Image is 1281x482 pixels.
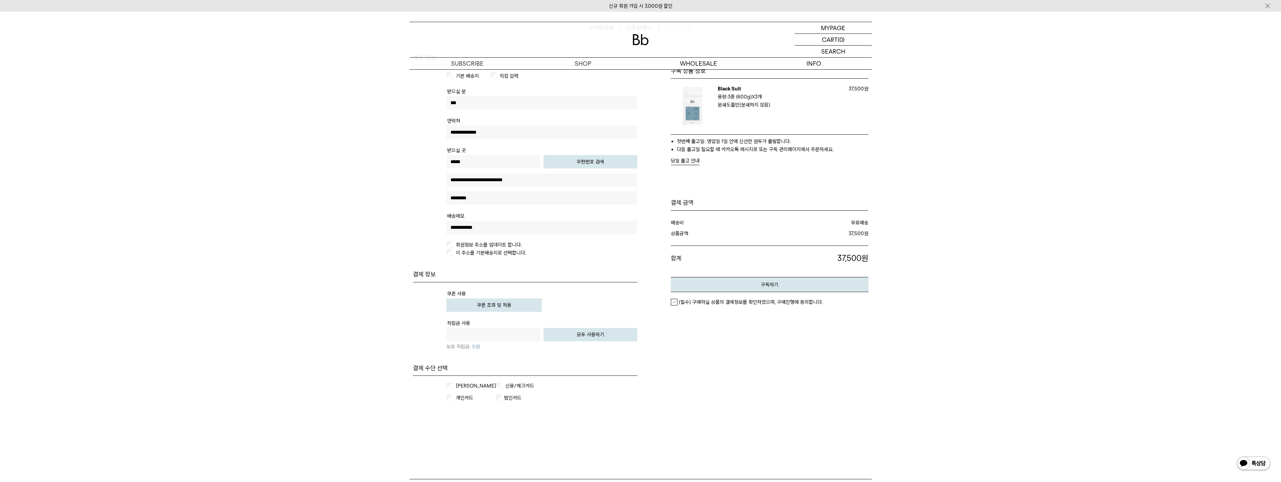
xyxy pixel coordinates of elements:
[671,219,768,227] dt: 배송비
[756,58,872,69] p: INFO
[671,277,868,292] button: 구독하기
[472,344,480,350] span: 0원
[679,299,823,305] em: (필수) 구매하실 상품의 결제정보를 확인하였으며, 구매진행에 동의합니다.
[447,212,465,220] th: 배송메모
[671,67,868,75] h3: 구독 상품 정보
[413,364,637,372] h3: 결제 수단 선택
[641,58,756,69] p: WHOLESALE
[767,219,868,227] dd: 무료배송
[447,290,466,298] th: 쿠폰 사용
[795,22,872,34] a: MYPAGE
[609,3,672,9] a: 신규 회원 가입 시 3,000원 할인
[447,118,460,124] span: 연락처
[413,270,637,278] h3: 결제 정보
[447,88,466,94] span: 받으실 분
[821,22,845,33] p: MYPAGE
[795,34,872,46] a: CART (0)
[671,157,700,165] button: 당일 출고 안내
[504,383,546,389] label: 신용/체크카드
[718,85,838,93] p: Black Suit
[447,147,466,153] span: 받으실 곳
[454,73,479,79] label: 기본 배송지
[838,34,845,45] p: (0)
[842,85,868,93] p: 37,500
[822,34,838,45] p: CART
[718,101,838,109] p: 분쇄도
[454,383,496,389] label: [PERSON_NAME]
[821,46,845,57] p: SEARCH
[677,137,868,145] li: 첫번째 출고일: 영업일 1일 안에 신선한 원두가 출발합니다.
[671,85,714,128] img: Black Suit
[633,34,649,45] img: 로고
[728,94,762,100] strong: 3종 (600g) 3개
[677,145,868,153] li: 다음 출고일 필요할 때 카카오톡 메시지로 또는 구독 관리페이지에서 주문하세요.
[525,58,641,69] a: SHOP
[454,395,496,401] label: 개인카드
[671,199,868,207] h3: 결제 금액
[864,86,868,92] span: 원
[544,155,637,168] button: 우편번호 검색
[544,328,637,341] button: 모두 사용하기
[731,102,770,108] strong: 홀빈(분쇄하지 않음)
[768,229,868,237] dd: 37,500원
[1236,456,1271,472] img: 카카오톡 채널 1:1 채팅 버튼
[503,395,524,401] label: 법인카드
[446,298,542,312] button: 쿠폰 조회 및 적용
[752,94,755,100] span: X
[718,93,838,101] p: 용량:
[454,242,522,248] label: 회원정보 주소를 업데이트 합니다.
[759,253,868,264] p: 37,500원
[671,229,769,237] dt: 상품금액
[671,253,760,264] dt: 합계
[446,344,471,350] span: 보유 적립금:
[447,319,470,327] th: 적립금 사용
[498,73,518,79] label: 직접 입력
[410,58,525,69] a: SUBSCRIBE
[454,250,526,256] label: 이 주소를 기본배송지로 선택합니다.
